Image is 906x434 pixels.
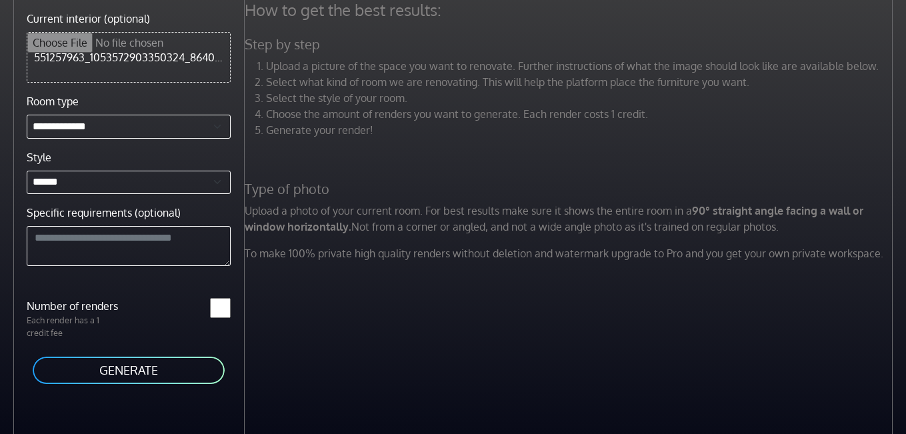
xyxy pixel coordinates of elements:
li: Generate your render! [266,122,896,138]
h5: Step by step [237,36,904,53]
li: Select what kind of room we are renovating. This will help the platform place the furniture you w... [266,74,896,90]
h5: Type of photo [237,181,904,197]
label: Specific requirements (optional) [27,205,181,221]
li: Select the style of your room. [266,90,896,106]
li: Choose the amount of renders you want to generate. Each render costs 1 credit. [266,106,896,122]
p: Each render has a 1 credit fee [19,314,129,339]
label: Room type [27,93,79,109]
strong: 90° straight angle facing a wall or window horizontally. [245,204,863,233]
p: To make 100% private high quality renders without deletion and watermark upgrade to Pro and you g... [237,245,904,261]
li: Upload a picture of the space you want to renovate. Further instructions of what the image should... [266,58,896,74]
label: Style [27,149,51,165]
label: Number of renders [19,298,129,314]
p: Upload a photo of your current room. For best results make sure it shows the entire room in a Not... [237,203,904,235]
button: GENERATE [31,355,226,385]
label: Current interior (optional) [27,11,150,27]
